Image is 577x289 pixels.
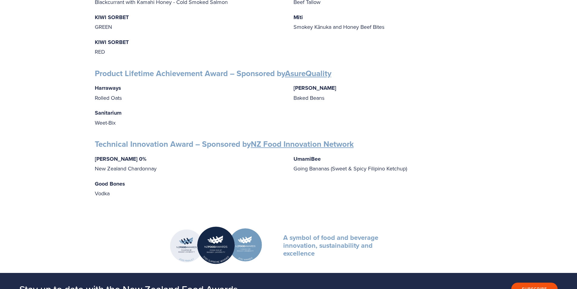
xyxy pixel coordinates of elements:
[95,180,125,188] strong: Good Bones
[285,68,331,79] a: AsureQuality
[293,155,321,163] strong: UmamiBee
[95,68,331,79] strong: Product Lifetime Achievement Award – Sponsored by
[95,84,121,92] strong: Harraways
[95,83,284,102] p: Rolled Oats
[95,179,284,198] p: Vodka
[95,38,129,46] strong: KIWI SORBET
[95,155,147,163] strong: [PERSON_NAME] 0%
[95,109,121,117] strong: Sanitarium
[293,12,482,32] p: Smokey Kānuka and Honey Beef Bites
[293,83,482,102] p: Baked Beans
[95,13,129,21] strong: KIWI SORBET
[95,37,284,57] p: RED
[95,154,284,173] p: New Zealand Chardonnay
[293,84,336,92] strong: [PERSON_NAME]
[251,138,354,150] a: NZ Food Innovation Network
[293,154,482,173] p: Going Bananas (Sweet & Spicy Filipino Ketchup)
[95,108,284,127] p: Weet-Bix
[95,138,354,150] strong: Technical Innovation Award – Sponsored by
[293,13,303,21] strong: Mīti
[95,12,284,32] p: GREEN
[283,233,380,258] strong: A symbol of food and beverage innovation, sustainability and excellence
